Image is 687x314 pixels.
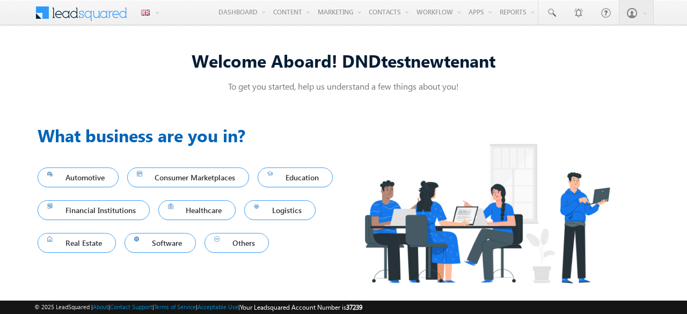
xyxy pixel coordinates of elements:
p: To get you started, help us understand a few things about you! [38,81,649,92]
span: Education [267,170,323,185]
h3: What business are you in? [38,122,343,148]
a: Contact Support [110,303,152,310]
span: © 2025 LeadSquared | | | | | [34,302,362,312]
a: Acceptable Use [198,303,238,310]
span: 37239 [346,303,362,311]
span: Healthcare [168,203,226,217]
span: Automotive [47,170,109,185]
span: Consumer Marketplaces [137,170,240,185]
span: Software [134,236,187,250]
img: Industry.png [343,122,630,304]
span: Financial Institutions [47,203,140,217]
span: Others [214,236,259,250]
span: Your Leadsquared Account Number is [240,303,362,311]
div: Welcome Aboard! DNDtestnewtenant [38,49,649,72]
span: Real Estate [47,236,106,250]
a: About [93,303,108,310]
span: Logistics [254,203,306,217]
a: Terms of Service [154,303,196,310]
